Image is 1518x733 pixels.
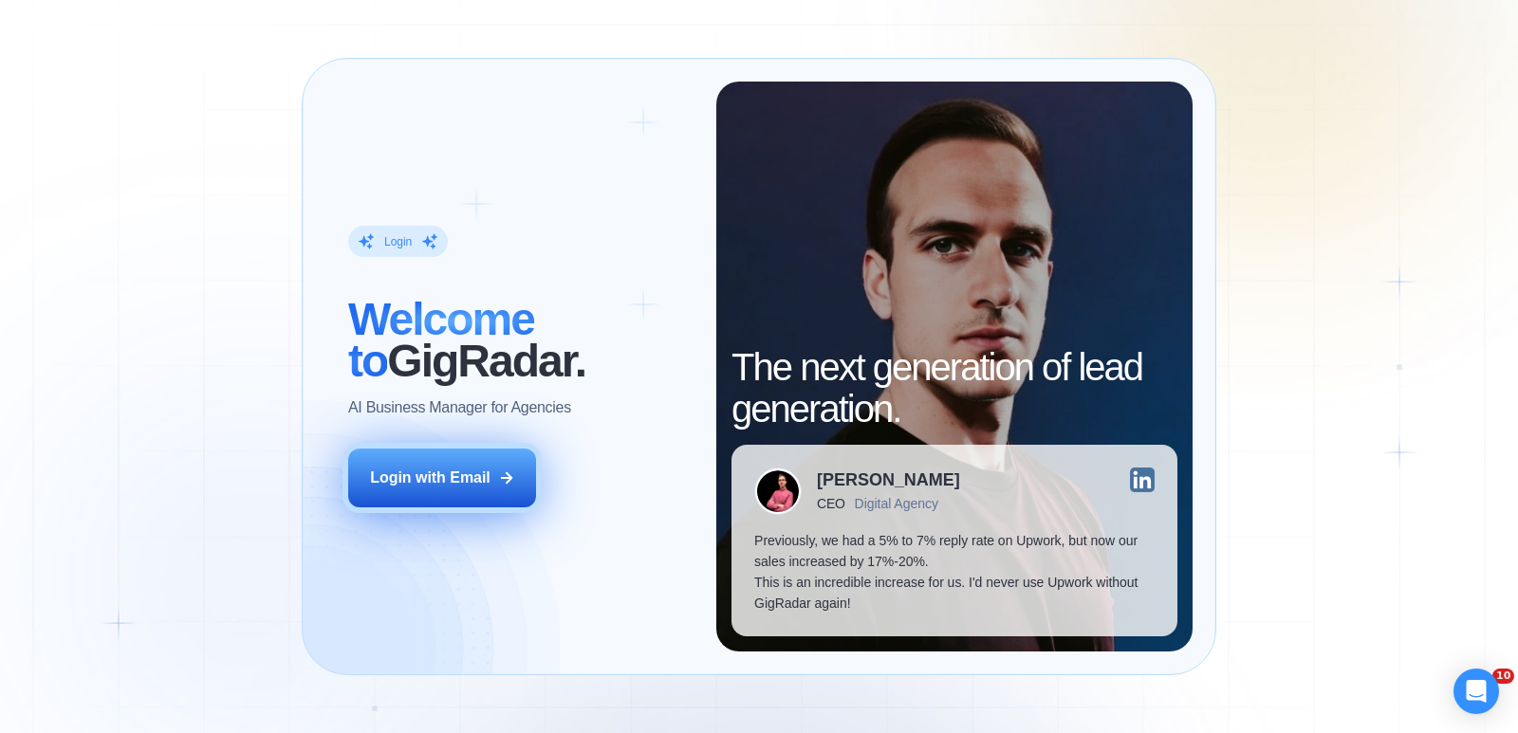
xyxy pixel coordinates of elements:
div: Login with Email [370,467,491,488]
span: 10 [1492,669,1514,684]
div: [PERSON_NAME] [817,471,960,488]
div: Login [384,234,412,249]
p: AI Business Manager for Agencies [348,397,571,418]
p: Previously, we had a 5% to 7% reply rate on Upwork, but now our sales increased by 17%-20%. This ... [754,530,1154,614]
span: Welcome to [348,294,534,386]
div: CEO [817,496,844,511]
h2: ‍ GigRadar. [348,299,694,382]
div: Digital Agency [855,496,938,511]
button: Login with Email [348,449,536,507]
div: Open Intercom Messenger [1453,669,1499,714]
h2: The next generation of lead generation. [731,346,1176,430]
